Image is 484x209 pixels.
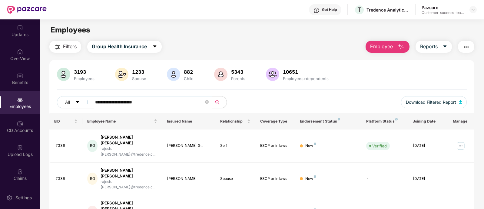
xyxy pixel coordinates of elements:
[57,68,70,81] img: svg+xml;base64,PHN2ZyB4bWxucz0iaHR0cDovL3d3dy53My5vcmcvMjAwMC9zdmciIHhtbG5zOnhsaW5rPSJodHRwOi8vd3...
[260,143,290,149] div: ESCP or in laws
[300,119,356,124] div: Endorsement Status
[14,195,34,201] div: Settings
[471,7,476,12] img: svg+xml;base64,PHN2ZyBpZD0iRHJvcGRvd24tMzJ4MzIiIHhtbG5zPSJodHRwOi8vd3d3LnczLm9yZy8yMDAwL3N2ZyIgd2...
[131,76,148,81] div: Spouse
[63,43,77,50] span: Filters
[443,44,447,49] span: caret-down
[413,176,443,182] div: [DATE]
[338,118,340,120] img: svg+xml;base64,PHN2ZyB4bWxucz0iaHR0cDovL3d3dy53My5vcmcvMjAwMC9zdmciIHdpZHRoPSI4IiBoZWlnaHQ9IjgiIH...
[17,49,23,55] img: svg+xml;base64,PHN2ZyBpZD0iSG9tZSIgeG1sbnM9Imh0dHA6Ly93d3cudzMub3JnLzIwMDAvc3ZnIiB3aWR0aD0iMjAiIG...
[422,10,464,15] div: Customer_success_team_lead
[101,134,157,146] div: [PERSON_NAME] [PERSON_NAME]
[230,69,247,75] div: 5343
[101,146,157,157] div: rajesh.[PERSON_NAME]@tredence.c...
[220,176,250,182] div: Spouse
[398,43,405,51] img: svg+xml;base64,PHN2ZyB4bWxucz0iaHR0cDovL3d3dy53My5vcmcvMjAwMC9zdmciIHhtbG5zOnhsaW5rPSJodHRwOi8vd3...
[75,100,80,105] span: caret-down
[17,97,23,103] img: svg+xml;base64,PHN2ZyBpZD0iRW1wbG95ZWVzIiB4bWxucz0iaHR0cDovL3d3dy53My5vcmcvMjAwMC9zdmciIHdpZHRoPS...
[366,41,409,53] button: Employee
[266,68,279,81] img: svg+xml;base64,PHN2ZyB4bWxucz0iaHR0cDovL3d3dy53My5vcmcvMjAwMC9zdmciIHhtbG5zOnhsaW5rPSJodHRwOi8vd3...
[51,25,90,34] span: Employees
[220,119,246,124] span: Relationship
[6,195,12,201] img: svg+xml;base64,PHN2ZyBpZD0iU2V0dGluZy0yMHgyMCIgeG1sbnM9Imh0dHA6Ly93d3cudzMub3JnLzIwMDAvc3ZnIiB3aW...
[49,41,81,53] button: Filters
[413,143,443,149] div: [DATE]
[167,176,210,182] div: [PERSON_NAME]
[416,41,452,53] button: Reportscaret-down
[7,6,47,14] img: New Pazcare Logo
[87,41,162,53] button: Group Health Insurancecaret-down
[87,119,153,124] span: Employee Name
[322,7,337,12] div: Get Help
[49,113,83,130] th: EID
[101,167,157,179] div: [PERSON_NAME] [PERSON_NAME]
[357,6,361,13] span: T
[65,99,70,106] span: All
[54,43,61,51] img: svg+xml;base64,PHN2ZyB4bWxucz0iaHR0cDovL3d3dy53My5vcmcvMjAwMC9zdmciIHdpZHRoPSIyNCIgaGVpZ2h0PSIyNC...
[92,43,147,50] span: Group Health Insurance
[314,175,316,178] img: svg+xml;base64,PHN2ZyB4bWxucz0iaHR0cDovL3d3dy53My5vcmcvMjAwMC9zdmciIHdpZHRoPSI4IiBoZWlnaHQ9IjgiIH...
[82,113,162,130] th: Employee Name
[152,44,157,49] span: caret-down
[205,100,209,104] span: close-circle
[87,140,98,152] div: RG
[167,143,210,149] div: [PERSON_NAME] G...
[370,43,393,50] span: Employee
[366,119,403,124] div: Platform Status
[462,43,470,51] img: svg+xml;base64,PHN2ZyB4bWxucz0iaHR0cDovL3d3dy53My5vcmcvMjAwMC9zdmciIHdpZHRoPSIyNCIgaGVpZ2h0PSIyNC...
[459,100,462,104] img: svg+xml;base64,PHN2ZyB4bWxucz0iaHR0cDovL3d3dy53My5vcmcvMjAwMC9zdmciIHhtbG5zOnhsaW5rPSJodHRwOi8vd3...
[406,99,456,106] span: Download Filtered Report
[162,113,215,130] th: Insured Name
[456,141,466,151] img: manageButton
[408,113,448,130] th: Joining Date
[395,118,398,120] img: svg+xml;base64,PHN2ZyB4bWxucz0iaHR0cDovL3d3dy53My5vcmcvMjAwMC9zdmciIHdpZHRoPSI4IiBoZWlnaHQ9IjgiIH...
[372,143,387,149] div: Verified
[115,68,128,81] img: svg+xml;base64,PHN2ZyB4bWxucz0iaHR0cDovL3d3dy53My5vcmcvMjAwMC9zdmciIHhtbG5zOnhsaW5rPSJodHRwOi8vd3...
[361,163,408,196] td: -
[448,113,475,130] th: Manage
[401,96,467,108] button: Download Filtered Report
[366,7,409,13] div: Tredence Analytics Solutions Private Limited
[230,76,247,81] div: Parents
[55,176,78,182] div: 7336
[260,176,290,182] div: ESCP or in laws
[57,96,94,108] button: Allcaret-down
[55,143,78,149] div: 7336
[212,96,227,108] button: search
[255,113,295,130] th: Coverage Type
[131,69,148,75] div: 1233
[17,121,23,127] img: svg+xml;base64,PHN2ZyBpZD0iQ0RfQWNjb3VudHMiIGRhdGEtbmFtZT0iQ0QgQWNjb3VudHMiIHhtbG5zPSJodHRwOi8vd3...
[17,25,23,31] img: svg+xml;base64,PHN2ZyBpZD0iVXBkYXRlZCIgeG1sbnM9Imh0dHA6Ly93d3cudzMub3JnLzIwMDAvc3ZnIiB3aWR0aD0iMj...
[282,76,330,81] div: Employees+dependents
[205,99,209,105] span: close-circle
[17,169,23,175] img: svg+xml;base64,PHN2ZyBpZD0iQ2xhaW0iIHhtbG5zPSJodHRwOi8vd3d3LnczLm9yZy8yMDAwL3N2ZyIgd2lkdGg9IjIwIi...
[215,113,255,130] th: Relationship
[183,69,195,75] div: 882
[422,5,464,10] div: Pazcare
[17,73,23,79] img: svg+xml;base64,PHN2ZyBpZD0iQmVuZWZpdHMiIHhtbG5zPSJodHRwOi8vd3d3LnczLm9yZy8yMDAwL3N2ZyIgd2lkdGg9Ij...
[314,143,316,145] img: svg+xml;base64,PHN2ZyB4bWxucz0iaHR0cDovL3d3dy53My5vcmcvMjAwMC9zdmciIHdpZHRoPSI4IiBoZWlnaHQ9IjgiIH...
[212,100,224,105] span: search
[282,69,330,75] div: 10651
[214,68,227,81] img: svg+xml;base64,PHN2ZyB4bWxucz0iaHR0cDovL3d3dy53My5vcmcvMjAwMC9zdmciIHhtbG5zOnhsaW5rPSJodHRwOi8vd3...
[420,43,438,50] span: Reports
[17,145,23,151] img: svg+xml;base64,PHN2ZyBpZD0iVXBsb2FkX0xvZ3MiIGRhdGEtbmFtZT0iVXBsb2FkIExvZ3MiIHhtbG5zPSJodHRwOi8vd3...
[305,143,316,149] div: New
[73,76,96,81] div: Employees
[220,143,250,149] div: Self
[167,68,180,81] img: svg+xml;base64,PHN2ZyB4bWxucz0iaHR0cDovL3d3dy53My5vcmcvMjAwMC9zdmciIHhtbG5zOnhsaW5rPSJodHRwOi8vd3...
[313,7,320,13] img: svg+xml;base64,PHN2ZyBpZD0iSGVscC0zMngzMiIgeG1sbnM9Imh0dHA6Ly93d3cudzMub3JnLzIwMDAvc3ZnIiB3aWR0aD...
[73,69,96,75] div: 3193
[305,176,316,182] div: New
[54,119,73,124] span: EID
[101,179,157,190] div: rajesh.[PERSON_NAME]@tredence.c...
[183,76,195,81] div: Child
[87,173,98,185] div: RG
